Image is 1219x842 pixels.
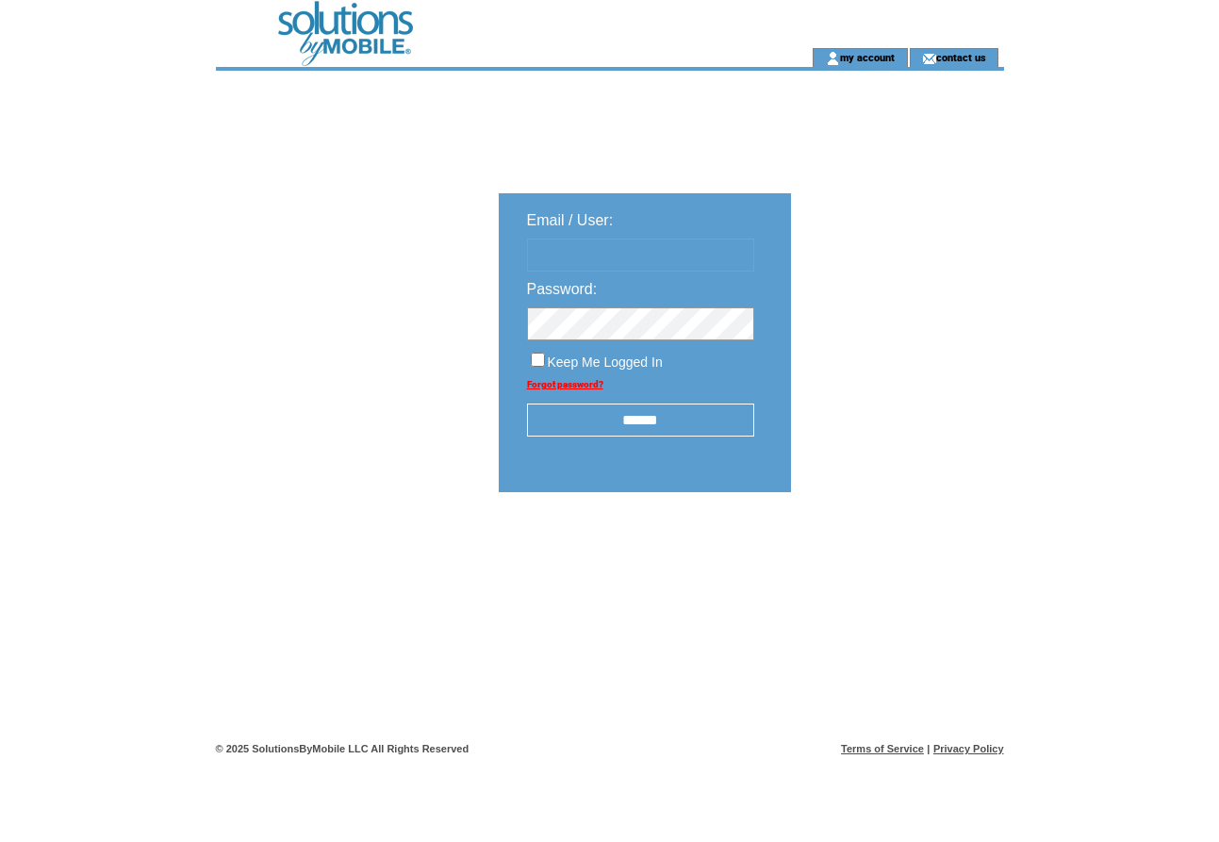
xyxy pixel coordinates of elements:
[527,212,614,228] span: Email / User:
[927,743,930,754] span: |
[548,355,663,370] span: Keep Me Logged In
[840,51,895,63] a: my account
[216,743,469,754] span: © 2025 SolutionsByMobile LLC All Rights Reserved
[933,743,1004,754] a: Privacy Policy
[527,281,598,297] span: Password:
[936,51,986,63] a: contact us
[922,51,936,66] img: contact_us_icon.gif
[841,743,924,754] a: Terms of Service
[826,51,840,66] img: account_icon.gif
[527,379,603,389] a: Forgot password?
[846,539,940,563] img: transparent.png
